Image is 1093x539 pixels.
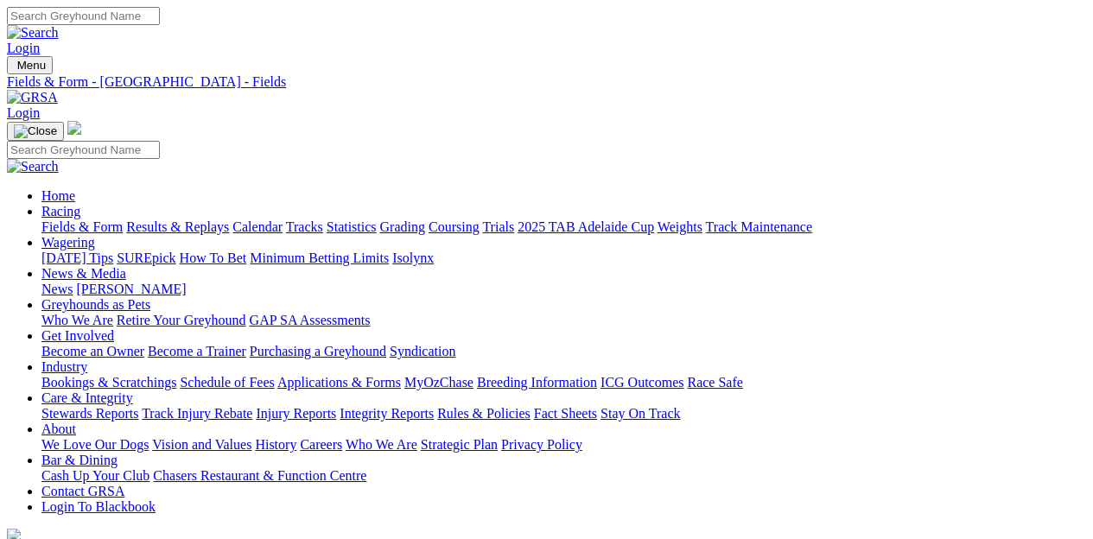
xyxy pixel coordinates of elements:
a: We Love Our Dogs [41,437,149,452]
a: Racing [41,204,80,219]
img: GRSA [7,90,58,105]
a: Track Maintenance [706,219,812,234]
a: Greyhounds as Pets [41,297,150,312]
span: Menu [17,59,46,72]
a: Contact GRSA [41,484,124,498]
a: Purchasing a Greyhound [250,344,386,358]
a: Become a Trainer [148,344,246,358]
a: History [255,437,296,452]
a: Tracks [286,219,323,234]
input: Search [7,141,160,159]
a: Calendar [232,219,283,234]
a: About [41,422,76,436]
div: News & Media [41,282,1086,297]
a: [DATE] Tips [41,250,113,265]
a: Minimum Betting Limits [250,250,389,265]
div: Greyhounds as Pets [41,313,1086,328]
a: Cash Up Your Club [41,468,149,483]
div: Industry [41,375,1086,390]
div: Racing [41,219,1086,235]
a: Bookings & Scratchings [41,375,176,390]
a: Results & Replays [126,219,229,234]
img: logo-grsa-white.png [67,121,81,135]
a: Integrity Reports [340,406,434,421]
a: Breeding Information [477,375,597,390]
a: SUREpick [117,250,175,265]
a: Become an Owner [41,344,144,358]
a: 2025 TAB Adelaide Cup [518,219,654,234]
a: [PERSON_NAME] [76,282,186,296]
a: Who We Are [346,437,417,452]
a: Coursing [429,219,480,234]
img: Search [7,25,59,41]
a: Retire Your Greyhound [117,313,246,327]
img: Close [14,124,57,138]
a: Track Injury Rebate [142,406,252,421]
a: Injury Reports [256,406,336,421]
div: Get Involved [41,344,1086,359]
a: ICG Outcomes [601,375,683,390]
a: News & Media [41,266,126,281]
a: MyOzChase [404,375,473,390]
a: Stewards Reports [41,406,138,421]
a: Isolynx [392,250,434,265]
div: Bar & Dining [41,468,1086,484]
a: Fields & Form - [GEOGRAPHIC_DATA] - Fields [7,74,1086,90]
a: Login [7,105,40,120]
input: Search [7,7,160,25]
a: News [41,282,73,296]
a: Industry [41,359,87,374]
div: About [41,437,1086,453]
a: Login [7,41,40,55]
div: Wagering [41,250,1086,266]
button: Toggle navigation [7,56,53,74]
a: Trials [482,219,514,234]
a: Vision and Values [152,437,251,452]
a: Home [41,188,75,203]
a: Race Safe [687,375,742,390]
a: Statistics [327,219,377,234]
a: Who We Are [41,313,113,327]
a: Rules & Policies [437,406,531,421]
a: Grading [380,219,425,234]
a: Stay On Track [601,406,680,421]
img: Search [7,159,59,174]
a: Schedule of Fees [180,375,274,390]
a: Login To Blackbook [41,499,156,514]
a: Careers [300,437,342,452]
a: Bar & Dining [41,453,118,467]
a: Care & Integrity [41,390,133,405]
a: Wagering [41,235,95,250]
a: Weights [658,219,702,234]
a: Privacy Policy [501,437,582,452]
div: Care & Integrity [41,406,1086,422]
a: Chasers Restaurant & Function Centre [153,468,366,483]
a: Get Involved [41,328,114,343]
a: Fields & Form [41,219,123,234]
a: Strategic Plan [421,437,498,452]
a: Applications & Forms [277,375,401,390]
a: Fact Sheets [534,406,597,421]
a: Syndication [390,344,455,358]
button: Toggle navigation [7,122,64,141]
a: GAP SA Assessments [250,313,371,327]
a: How To Bet [180,250,247,265]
